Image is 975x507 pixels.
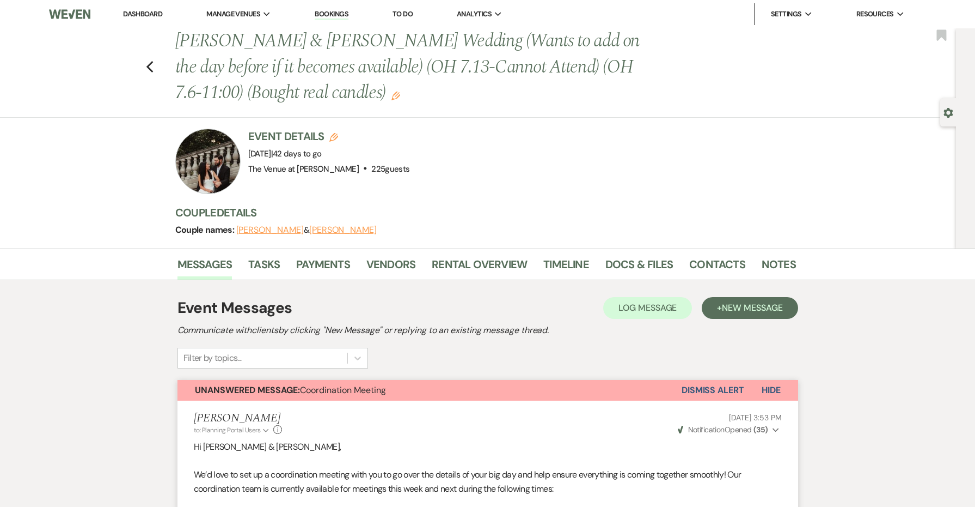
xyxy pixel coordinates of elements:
button: Open lead details [943,107,953,117]
div: Filter by topics... [183,352,242,365]
button: Unanswered Message:Coordination Meeting [177,380,682,401]
span: Settings [771,9,802,20]
button: [PERSON_NAME] [309,226,377,234]
a: Payments [296,256,350,280]
button: Hide [744,380,798,401]
span: Analytics [457,9,492,20]
span: Hide [762,384,781,396]
strong: Unanswered Message: [195,384,300,396]
span: 225 guests [371,164,409,174]
h3: Couple Details [175,205,785,220]
button: [PERSON_NAME] [236,226,304,234]
img: Weven Logo [49,3,90,26]
span: 42 days to go [273,148,322,159]
a: Notes [762,256,796,280]
span: Resources [856,9,894,20]
button: Dismiss Alert [682,380,744,401]
span: to: Planning Portal Users [194,426,261,434]
h1: Event Messages [177,297,292,319]
span: [DATE] 3:53 PM [729,413,781,422]
span: [DATE] [248,148,322,159]
span: Manage Venues [206,9,260,20]
span: We’d love to set up a coordination meeting with you to go over the details of your big day and he... [194,469,741,494]
span: Couple names: [175,224,236,236]
h3: Event Details [248,129,410,144]
a: Contacts [689,256,745,280]
a: Tasks [248,256,280,280]
h1: [PERSON_NAME] & [PERSON_NAME] Wedding (Wants to add on the day before if it becomes available) (O... [175,28,663,106]
span: Log Message [618,302,677,313]
span: Coordination Meeting [195,384,386,396]
span: Hi [PERSON_NAME] & [PERSON_NAME], [194,441,341,452]
a: Docs & Files [605,256,673,280]
button: NotificationOpened (35) [676,424,781,436]
button: to: Planning Portal Users [194,425,271,435]
button: +New Message [702,297,798,319]
span: Notification [688,425,725,434]
h2: Communicate with clients by clicking "New Message" or replying to an existing message thread. [177,324,798,337]
strong: ( 35 ) [753,425,768,434]
a: Rental Overview [432,256,527,280]
a: Vendors [366,256,415,280]
span: The Venue at [PERSON_NAME] [248,164,359,174]
a: To Do [393,9,413,19]
h5: [PERSON_NAME] [194,412,283,425]
a: Timeline [543,256,589,280]
span: New Message [722,302,782,313]
button: Log Message [603,297,692,319]
button: Edit [391,90,400,100]
span: Opened [678,425,768,434]
a: Messages [177,256,232,280]
span: & [236,225,377,236]
a: Bookings [315,9,348,20]
a: Dashboard [123,9,162,19]
span: | [271,148,322,159]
